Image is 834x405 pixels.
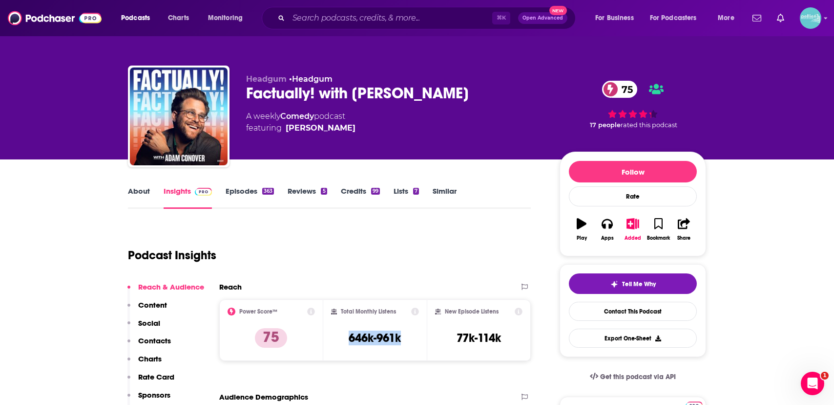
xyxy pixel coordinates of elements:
[114,10,163,26] button: open menu
[127,336,171,354] button: Contacts
[800,7,821,29] button: Show profile menu
[644,10,711,26] button: open menu
[601,235,614,241] div: Apps
[128,248,216,263] h1: Podcast Insights
[246,111,355,134] div: A weekly podcast
[246,74,287,84] span: Headgum
[677,235,690,241] div: Share
[602,81,638,98] a: 75
[255,328,287,348] p: 75
[394,186,419,209] a: Lists7
[711,10,747,26] button: open menu
[371,188,380,195] div: 99
[457,331,501,345] h3: 77k-114k
[718,11,734,25] span: More
[671,212,697,247] button: Share
[138,282,204,292] p: Reach & Audience
[280,112,314,121] a: Comedy
[292,74,333,84] a: Headgum
[121,11,150,25] span: Podcasts
[749,10,765,26] a: Show notifications dropdown
[600,373,676,381] span: Get this podcast via API
[138,354,162,363] p: Charts
[569,186,697,206] div: Rate
[577,235,587,241] div: Play
[349,331,401,345] h3: 646k-961k
[612,81,638,98] span: 75
[621,121,677,129] span: rated this podcast
[219,282,242,292] h2: Reach
[246,122,355,134] span: featuring
[622,280,656,288] span: Tell Me Why
[127,372,174,390] button: Rate Card
[286,122,355,134] a: Adam Conover
[821,372,829,380] span: 1
[271,7,585,29] div: Search podcasts, credits, & more...
[288,186,327,209] a: Reviews5
[262,188,274,195] div: 363
[289,74,333,84] span: •
[518,12,567,24] button: Open AdvancedNew
[127,282,204,300] button: Reach & Audience
[646,212,671,247] button: Bookmark
[595,11,634,25] span: For Business
[289,10,492,26] input: Search podcasts, credits, & more...
[773,10,788,26] a: Show notifications dropdown
[201,10,255,26] button: open menu
[138,372,174,382] p: Rate Card
[226,186,274,209] a: Episodes363
[128,186,150,209] a: About
[138,300,167,310] p: Content
[569,329,697,348] button: Export One-Sheet
[433,186,457,209] a: Similar
[549,6,567,15] span: New
[195,188,212,196] img: Podchaser Pro
[445,308,499,315] h2: New Episode Listens
[800,7,821,29] span: Logged in as JessicaPellien
[127,354,162,372] button: Charts
[164,186,212,209] a: InsightsPodchaser Pro
[162,10,195,26] a: Charts
[208,11,243,25] span: Monitoring
[588,10,646,26] button: open menu
[138,336,171,345] p: Contacts
[647,235,670,241] div: Bookmark
[130,67,228,165] img: Factually! with Adam Conover
[594,212,620,247] button: Apps
[560,74,706,135] div: 75 17 peoplerated this podcast
[239,308,277,315] h2: Power Score™
[138,318,160,328] p: Social
[341,308,396,315] h2: Total Monthly Listens
[569,161,697,182] button: Follow
[625,235,641,241] div: Added
[321,188,327,195] div: 5
[341,186,380,209] a: Credits99
[610,280,618,288] img: tell me why sparkle
[590,121,621,129] span: 17 people
[800,7,821,29] img: User Profile
[569,302,697,321] a: Contact This Podcast
[650,11,697,25] span: For Podcasters
[522,16,563,21] span: Open Advanced
[620,212,646,247] button: Added
[127,318,160,337] button: Social
[138,390,170,400] p: Sponsors
[569,212,594,247] button: Play
[582,365,684,389] a: Get this podcast via API
[219,392,308,402] h2: Audience Demographics
[492,12,510,24] span: ⌘ K
[569,273,697,294] button: tell me why sparkleTell Me Why
[413,188,419,195] div: 7
[801,372,824,395] iframe: Intercom live chat
[8,9,102,27] img: Podchaser - Follow, Share and Rate Podcasts
[127,300,167,318] button: Content
[168,11,189,25] span: Charts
